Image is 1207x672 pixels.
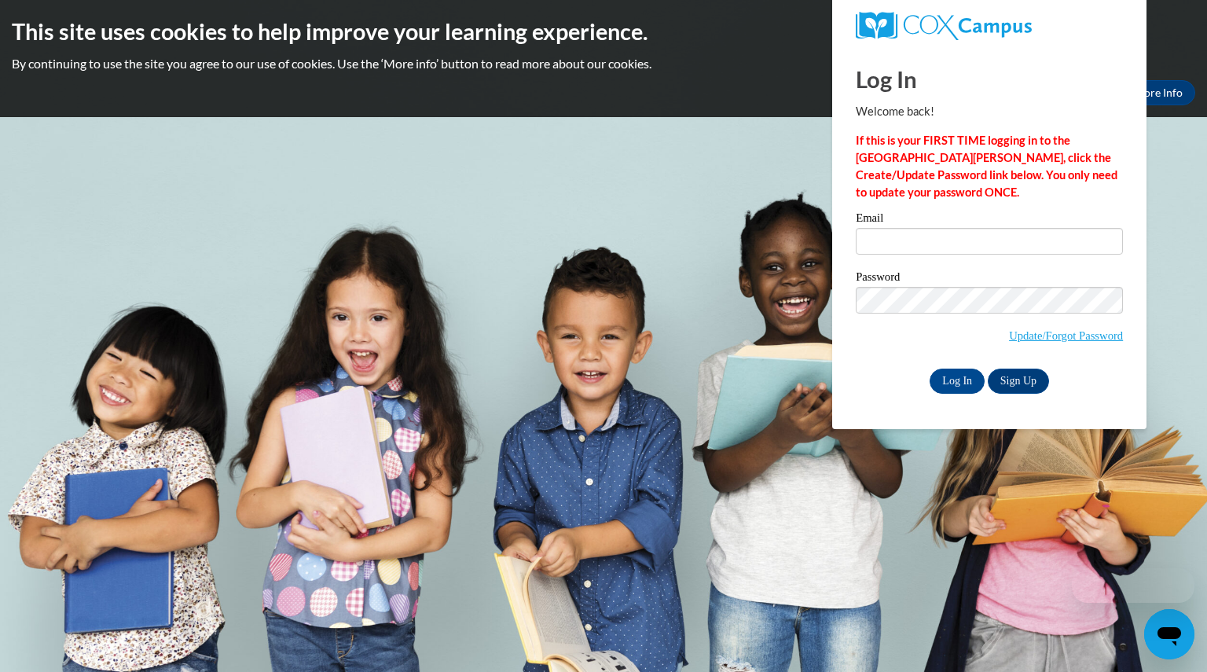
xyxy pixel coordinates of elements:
[856,63,1123,95] h1: Log In
[988,369,1049,394] a: Sign Up
[1144,609,1194,659] iframe: Button to launch messaging window
[856,271,1123,287] label: Password
[856,103,1123,120] p: Welcome back!
[856,12,1123,40] a: COX Campus
[12,55,1195,72] p: By continuing to use the site you agree to our use of cookies. Use the ‘More info’ button to read...
[1072,568,1194,603] iframe: Message from company
[856,212,1123,228] label: Email
[856,134,1117,199] strong: If this is your FIRST TIME logging in to the [GEOGRAPHIC_DATA][PERSON_NAME], click the Create/Upd...
[12,16,1195,47] h2: This site uses cookies to help improve your learning experience.
[1121,80,1195,105] a: More Info
[856,12,1032,40] img: COX Campus
[1009,329,1123,342] a: Update/Forgot Password
[930,369,985,394] input: Log In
